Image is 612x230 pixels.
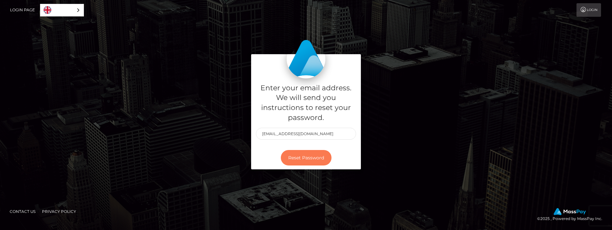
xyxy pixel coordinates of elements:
[39,206,79,216] a: Privacy Policy
[40,4,84,16] div: Language
[256,128,356,140] input: E-mail...
[256,83,356,123] h5: Enter your email address. We will send you instructions to reset your password.
[287,40,325,78] img: MassPay Login
[554,208,586,215] img: MassPay
[281,150,331,166] button: Reset Password
[537,208,607,222] div: © 2025 , Powered by MassPay Inc.
[576,3,601,17] a: Login
[40,4,84,16] aside: Language selected: English
[10,3,35,17] a: Login Page
[7,206,38,216] a: Contact Us
[40,4,84,16] a: English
